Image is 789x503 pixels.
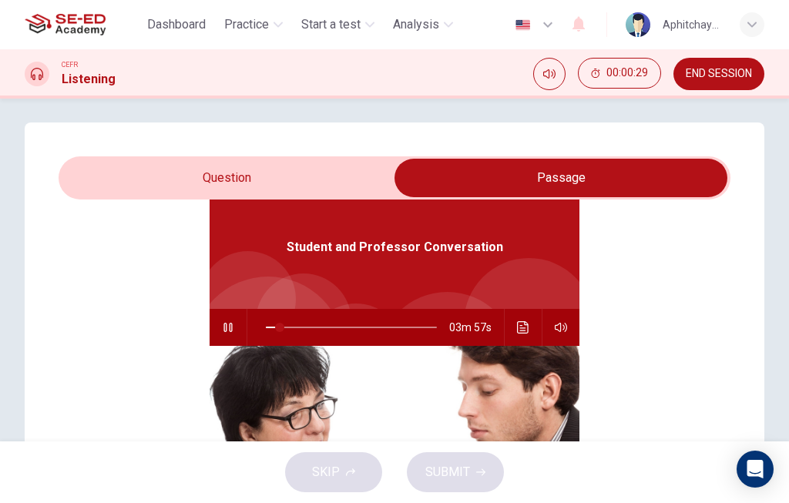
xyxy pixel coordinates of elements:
[301,15,361,34] span: Start a test
[737,451,774,488] div: Open Intercom Messenger
[578,58,661,89] button: 00:00:29
[224,15,269,34] span: Practice
[663,15,721,34] div: Aphitchaya Monthalob
[533,58,566,90] div: Mute
[578,58,661,90] div: Hide
[141,11,212,39] button: Dashboard
[25,9,106,40] img: SE-ED Academy logo
[626,12,650,37] img: Profile picture
[62,70,116,89] h1: Listening
[673,58,764,90] button: END SESSION
[387,11,459,39] button: Analysis
[449,309,504,346] span: 03m 57s
[287,238,503,257] span: Student and Professor Conversation
[686,68,752,80] span: END SESSION
[513,19,532,31] img: en
[218,11,289,39] button: Practice
[62,59,78,70] span: CEFR
[393,15,439,34] span: Analysis
[147,15,206,34] span: Dashboard
[25,9,141,40] a: SE-ED Academy logo
[511,309,536,346] button: Click to see the audio transcription
[295,11,381,39] button: Start a test
[606,67,648,79] span: 00:00:29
